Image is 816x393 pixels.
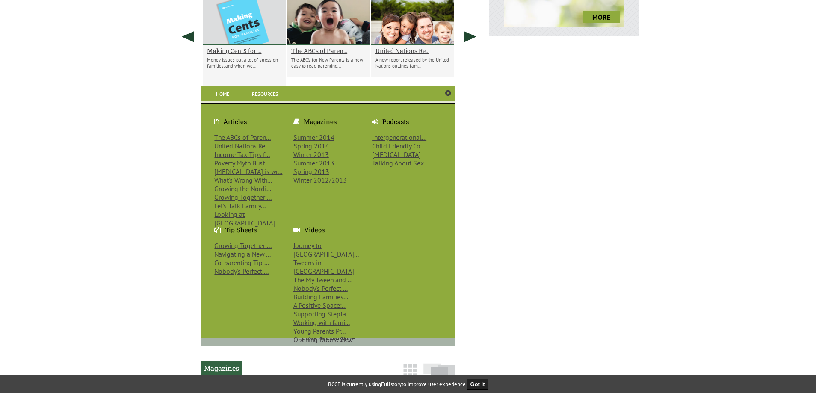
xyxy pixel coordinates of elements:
[214,167,282,176] a: [MEDICAL_DATA] is wr...
[293,133,334,142] a: Summer 2014
[214,184,271,193] a: Growing the Nordi...
[291,47,366,55] a: The ABCs of Paren...
[372,142,425,150] a: Child Friendly Co...
[293,159,334,167] a: Summer 2013
[291,57,366,69] p: The ABC’s for New Parents is a new easy to read parenting...
[445,90,451,97] a: Close
[372,159,429,167] a: Talking About Sex...
[423,363,455,377] img: slide-icon.png
[372,150,421,159] a: [MEDICAL_DATA]
[214,159,269,167] a: Poverty Myth Bust...
[214,250,271,258] a: Navigating a New ...
[201,361,242,375] h2: Magazines
[214,117,284,126] h4: Articles
[293,318,350,327] a: Working with fami...
[293,150,329,159] a: Winter 2013
[214,142,270,150] a: United Nations Re...
[293,310,351,318] a: Supporting Stepfa...
[381,381,402,388] a: Fullstory
[375,57,450,69] p: A new report released by the United Nations outlines fam...
[467,379,488,390] button: Got it
[401,368,419,381] a: Grid View
[207,47,281,55] a: Making Cent$ for ...
[214,258,269,267] a: Co-parenting Tip ...
[214,210,280,227] a: Looking at [GEOGRAPHIC_DATA]...
[293,117,364,126] h4: Magazines
[293,327,346,335] a: Young Parents Pr...
[214,267,269,275] a: Nobody's Perfect ...
[293,258,354,275] a: Tweens in [GEOGRAPHIC_DATA]
[293,335,352,344] a: Opening Doors: Sk...
[214,133,271,142] a: The ABCs of Paren...
[244,86,286,101] a: Resources
[214,150,270,159] a: Income Tax Tips f...
[293,284,348,293] a: Nobody's Perfect ...
[214,225,284,234] h4: Tip Sheets
[293,293,348,301] a: Building Families...
[293,167,329,176] a: Spring 2013
[207,57,281,69] p: Money issues put a lot of stress on families, and when we...
[214,201,266,210] a: Let's Talk Family...
[214,241,272,250] a: Growing Together ...
[214,176,272,184] a: What's Wrong With...
[375,47,450,55] a: United Nations Re...
[421,368,458,381] a: Slide View
[293,176,347,184] a: Winter 2012/2013
[293,275,352,284] a: The My Tween and ...
[372,117,442,126] h4: Podcasts
[293,142,329,150] a: Spring 2014
[403,364,417,377] img: grid-icon.png
[372,133,426,142] a: Intergenerational...
[201,329,455,346] a: Close this sub-page
[293,301,346,310] a: A Positive Space:...
[293,241,359,258] a: Journey to [GEOGRAPHIC_DATA]...
[201,86,244,101] a: Home
[293,225,364,234] h4: Videos
[583,11,620,23] a: more
[214,193,272,201] a: Growing Together ...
